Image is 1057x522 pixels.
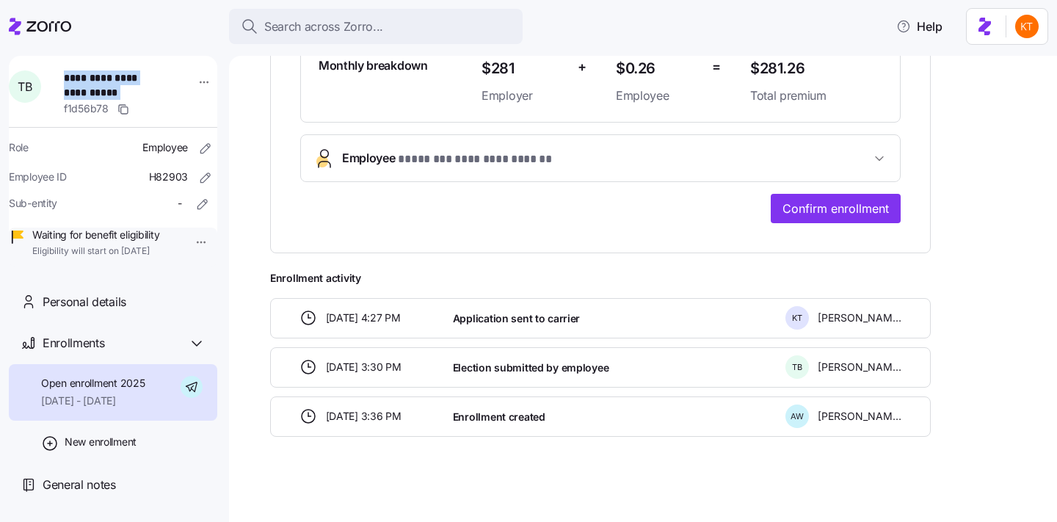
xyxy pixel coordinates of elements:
[792,363,802,371] span: T B
[264,18,383,36] span: Search across Zorro...
[9,140,29,155] span: Role
[453,360,609,375] span: Election submitted by employee
[32,245,159,258] span: Eligibility will start on [DATE]
[896,18,942,35] span: Help
[482,87,566,105] span: Employer
[616,57,700,81] span: $0.26
[270,271,931,286] span: Enrollment activity
[41,376,145,391] span: Open enrollment 2025
[616,87,700,105] span: Employee
[64,101,109,116] span: f1d56b78
[43,293,126,311] span: Personal details
[792,314,802,322] span: K T
[65,435,137,449] span: New enrollment
[750,57,882,81] span: $281.26
[41,394,145,408] span: [DATE] - [DATE]
[1015,15,1039,38] img: aad2ddc74cf02b1998d54877cdc71599
[178,196,182,211] span: -
[326,409,402,424] span: [DATE] 3:36 PM
[818,409,901,424] span: [PERSON_NAME]
[43,476,116,494] span: General notes
[482,57,566,81] span: $281
[326,311,401,325] span: [DATE] 4:27 PM
[9,170,67,184] span: Employee ID
[818,311,901,325] span: [PERSON_NAME]
[326,360,402,374] span: [DATE] 3:30 PM
[750,87,882,105] span: Total premium
[782,200,889,217] span: Confirm enrollment
[43,334,104,352] span: Enrollments
[9,196,57,211] span: Sub-entity
[453,311,580,326] span: Application sent to carrier
[885,12,954,41] button: Help
[818,360,901,374] span: [PERSON_NAME]
[142,140,188,155] span: Employee
[712,57,721,78] span: =
[342,149,556,169] span: Employee
[453,410,545,424] span: Enrollment created
[319,57,428,75] span: Monthly breakdown
[578,57,586,78] span: +
[18,81,32,93] span: T B
[32,228,159,242] span: Waiting for benefit eligibility
[229,9,523,44] button: Search across Zorro...
[791,413,804,421] span: A W
[149,170,188,184] span: H82903
[771,194,901,223] button: Confirm enrollment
